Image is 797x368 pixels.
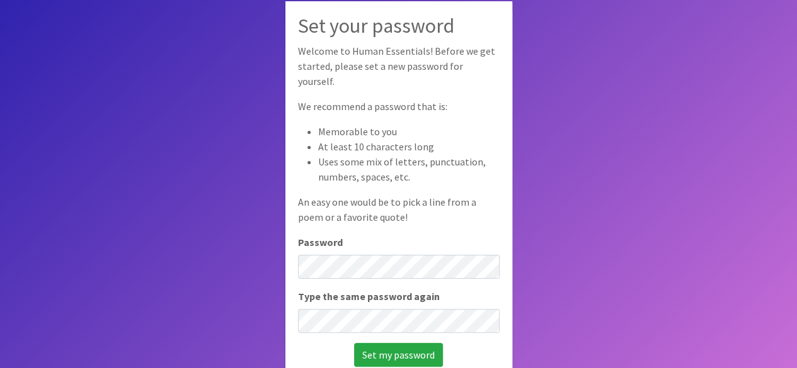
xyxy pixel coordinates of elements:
input: Set my password [354,343,443,367]
p: We recommend a password that is: [298,99,500,114]
h2: Set your password [298,14,500,38]
li: Memorable to you [318,124,500,139]
label: Type the same password again [298,289,440,304]
li: Uses some mix of letters, punctuation, numbers, spaces, etc. [318,154,500,184]
p: Welcome to Human Essentials! Before we get started, please set a new password for yourself. [298,43,500,89]
label: Password [298,235,343,250]
p: An easy one would be to pick a line from a poem or a favorite quote! [298,194,500,225]
li: At least 10 characters long [318,139,500,154]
